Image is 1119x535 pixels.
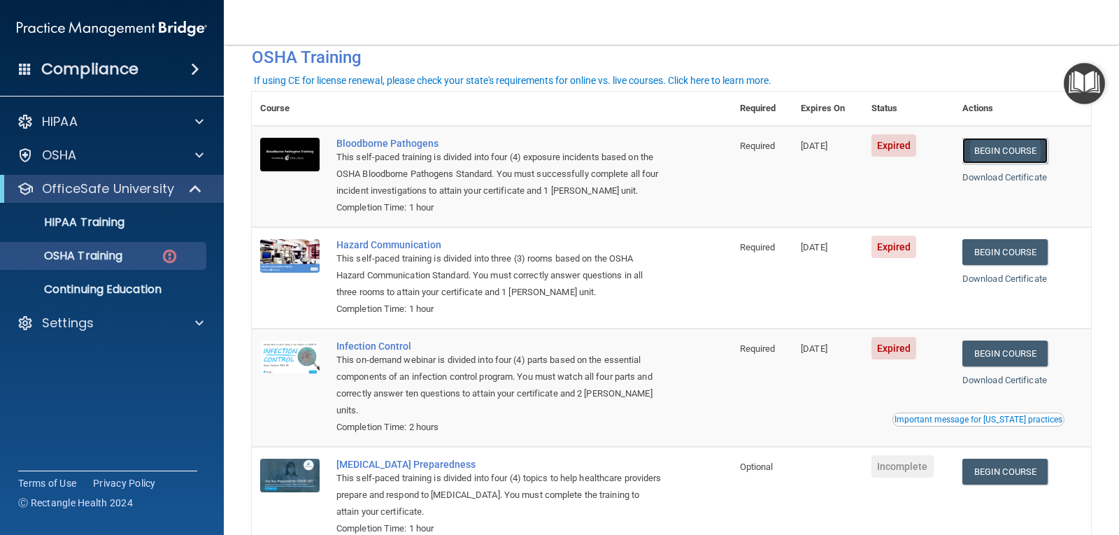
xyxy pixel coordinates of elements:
[962,239,1048,265] a: Begin Course
[962,459,1048,485] a: Begin Course
[740,343,776,354] span: Required
[41,59,138,79] h4: Compliance
[801,343,827,354] span: [DATE]
[336,352,662,419] div: This on-demand webinar is divided into four (4) parts based on the essential components of an inf...
[962,138,1048,164] a: Begin Course
[954,92,1091,126] th: Actions
[801,141,827,151] span: [DATE]
[42,315,94,331] p: Settings
[252,73,774,87] button: If using CE for license renewal, please check your state's requirements for online vs. live cours...
[962,341,1048,366] a: Begin Course
[871,236,917,258] span: Expired
[17,113,204,130] a: HIPAA
[962,375,1047,385] a: Download Certificate
[9,249,122,263] p: OSHA Training
[18,496,133,510] span: Ⓒ Rectangle Health 2024
[863,92,954,126] th: Status
[42,147,77,164] p: OSHA
[93,476,156,490] a: Privacy Policy
[871,337,917,359] span: Expired
[336,239,662,250] a: Hazard Communication
[254,76,771,85] div: If using CE for license renewal, please check your state's requirements for online vs. live cours...
[252,48,1091,67] h4: OSHA Training
[336,250,662,301] div: This self-paced training is divided into three (3) rooms based on the OSHA Hazard Communication S...
[740,141,776,151] span: Required
[42,180,174,197] p: OfficeSafe University
[740,242,776,252] span: Required
[962,273,1047,284] a: Download Certificate
[871,134,917,157] span: Expired
[42,113,78,130] p: HIPAA
[9,283,200,297] p: Continuing Education
[161,248,178,265] img: danger-circle.6113f641.png
[336,459,662,470] a: [MEDICAL_DATA] Preparedness
[336,470,662,520] div: This self-paced training is divided into four (4) topics to help healthcare providers prepare and...
[336,341,662,352] a: Infection Control
[17,315,204,331] a: Settings
[732,92,792,126] th: Required
[336,419,662,436] div: Completion Time: 2 hours
[18,476,76,490] a: Terms of Use
[336,138,662,149] a: Bloodborne Pathogens
[9,215,124,229] p: HIPAA Training
[17,180,203,197] a: OfficeSafe University
[1064,63,1105,104] button: Open Resource Center
[336,199,662,216] div: Completion Time: 1 hour
[336,301,662,318] div: Completion Time: 1 hour
[895,415,1062,424] div: Important message for [US_STATE] practices
[871,455,934,478] span: Incomplete
[17,15,207,43] img: PMB logo
[740,462,774,472] span: Optional
[801,242,827,252] span: [DATE]
[17,147,204,164] a: OSHA
[252,92,328,126] th: Course
[792,92,862,126] th: Expires On
[892,413,1064,427] button: Read this if you are a dental practitioner in the state of CA
[336,149,662,199] div: This self-paced training is divided into four (4) exposure incidents based on the OSHA Bloodborne...
[962,172,1047,183] a: Download Certificate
